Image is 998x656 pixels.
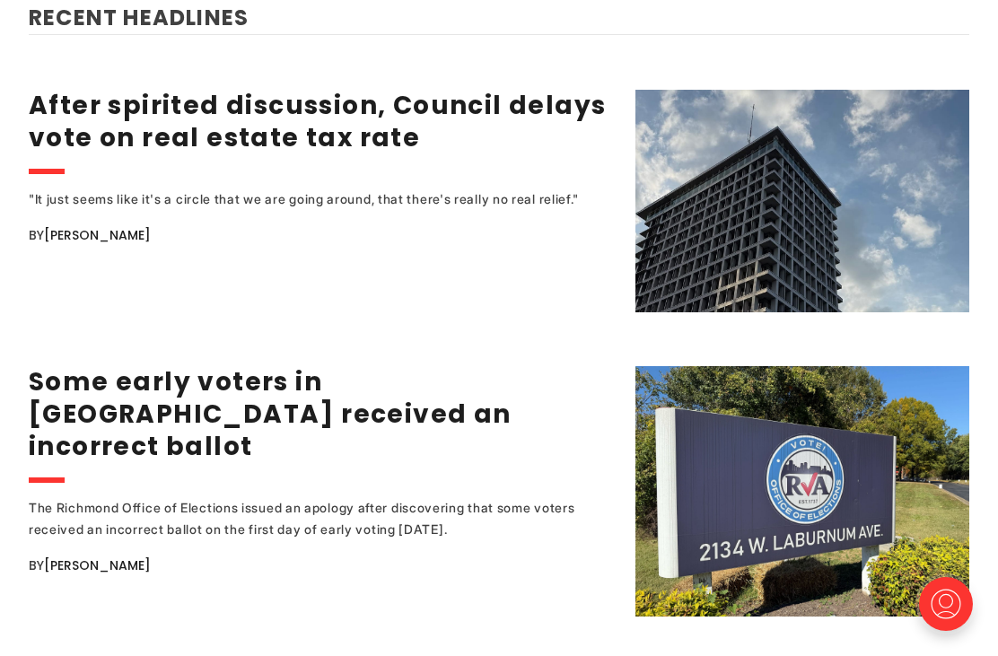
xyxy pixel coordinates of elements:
a: [PERSON_NAME] [44,226,151,244]
a: Some early voters in [GEOGRAPHIC_DATA] received an incorrect ballot [29,364,512,464]
div: By [29,224,613,246]
div: By [29,555,613,576]
img: Some early voters in Richmond received an incorrect ballot [635,366,969,617]
iframe: portal-trigger [904,568,998,656]
a: After spirited discussion, Council delays vote on real estate tax rate [29,88,606,155]
img: After spirited discussion, Council delays vote on real estate tax rate [635,90,969,312]
div: "It just seems like it's a circle that we are going around, that there's really no real relief." [29,188,612,210]
a: [PERSON_NAME] [44,556,151,574]
div: The Richmond Office of Elections issued an apology after discovering that some voters received an... [29,497,612,540]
